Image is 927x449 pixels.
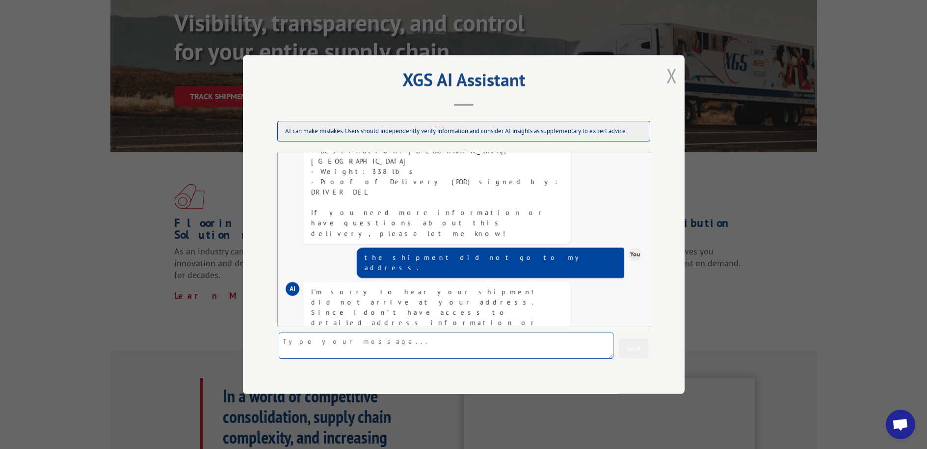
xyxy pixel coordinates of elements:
button: Close modal [666,62,677,88]
div: AI [286,282,299,296]
h2: XGS AI Assistant [267,73,660,91]
div: the shipment did not go to my address. [365,253,616,273]
div: Open chat [886,410,915,439]
div: You [628,248,642,261]
button: Send [619,338,648,358]
div: Your shipment with BOL number 2562353 has already been delivered. Here are the details: - Status:... [311,63,563,239]
div: I'm sorry to hear your shipment did not arrive at your address. Since I don’t have access to deta... [311,287,563,421]
div: AI can make mistakes. Users should independently verify information and consider AI insights as s... [277,121,650,141]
